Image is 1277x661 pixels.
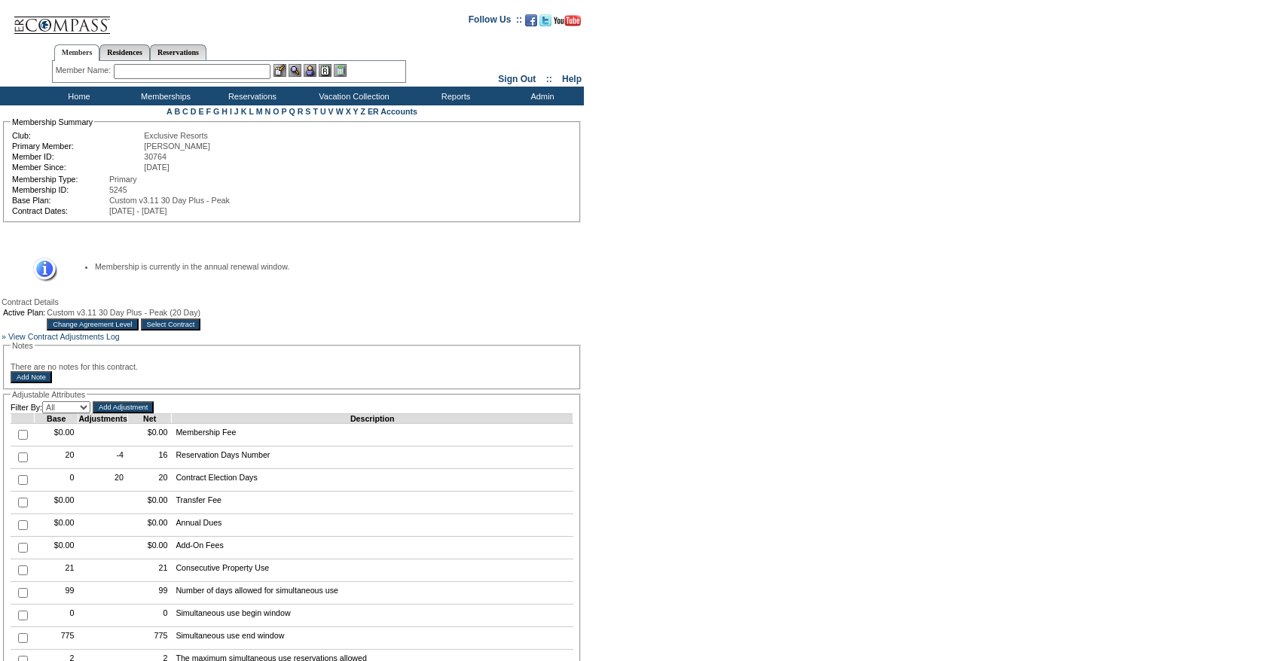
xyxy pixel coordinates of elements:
[191,107,197,116] a: D
[35,469,78,492] td: 0
[78,446,128,469] td: -4
[144,163,170,172] span: [DATE]
[298,107,304,116] a: R
[498,74,536,84] a: Sign Out
[182,107,188,116] a: C
[539,19,551,28] a: Follow us on Twitter
[12,196,108,205] td: Base Plan:
[2,297,582,306] div: Contract Details
[282,107,287,116] a: P
[249,107,253,116] a: L
[47,318,138,330] input: Change Agreement Level
[289,107,295,116] a: Q
[172,514,573,537] td: Annual Dues
[12,206,108,215] td: Contract Dates:
[127,424,171,446] td: $0.00
[11,362,138,371] span: There are no notes for this contract.
[546,74,552,84] span: ::
[172,605,573,627] td: Simultaneous use begin window
[554,15,581,26] img: Subscribe to our YouTube Channel
[2,332,120,341] a: » View Contract Adjustments Log
[304,64,316,77] img: Impersonate
[141,318,201,330] input: Select Contract
[11,371,52,383] input: Add Note
[172,537,573,559] td: Add-On Fees
[320,107,326,116] a: U
[346,107,351,116] a: X
[353,107,359,116] a: Y
[313,107,318,116] a: T
[166,107,172,116] a: A
[144,152,166,161] span: 30764
[109,206,167,215] span: [DATE] - [DATE]
[256,107,263,116] a: M
[328,107,334,116] a: V
[78,414,128,424] td: Adjustments
[95,262,558,271] li: Membership is currently in the annual renewal window.
[35,537,78,559] td: $0.00
[172,559,573,582] td: Consecutive Property Use
[12,152,142,161] td: Member ID:
[127,492,171,514] td: $0.00
[78,469,128,492] td: 20
[497,87,584,105] td: Admin
[127,414,171,424] td: Net
[35,414,78,424] td: Base
[35,514,78,537] td: $0.00
[207,87,294,105] td: Reservations
[221,107,228,116] a: H
[172,424,573,446] td: Membership Fee
[35,492,78,514] td: $0.00
[12,163,142,172] td: Member Since:
[11,401,90,413] td: Filter By:
[121,87,207,105] td: Memberships
[525,19,537,28] a: Become our fan on Facebook
[56,64,114,77] div: Member Name:
[35,424,78,446] td: $0.00
[172,627,573,650] td: Simultaneous use end window
[127,582,171,605] td: 99
[368,107,417,116] a: ER Accounts
[144,131,208,140] span: Exclusive Resorts
[305,107,310,116] a: S
[12,175,108,184] td: Membership Type:
[35,605,78,627] td: 0
[319,64,331,77] img: Reservations
[35,582,78,605] td: 99
[35,559,78,582] td: 21
[35,446,78,469] td: 20
[334,64,347,77] img: b_calculator.gif
[13,4,111,35] img: Compass Home
[198,107,203,116] a: E
[127,469,171,492] td: 20
[230,107,232,116] a: I
[93,401,154,413] input: Add Adjustment
[172,469,573,492] td: Contract Election Days
[172,446,573,469] td: Reservation Days Number
[127,559,171,582] td: 21
[273,107,279,116] a: O
[172,414,573,424] td: Description
[554,19,581,28] a: Subscribe to our YouTube Channel
[12,142,142,151] td: Primary Member:
[3,308,45,317] td: Active Plan:
[525,14,537,26] img: Become our fan on Facebook
[99,44,150,60] a: Residences
[241,107,247,116] a: K
[172,492,573,514] td: Transfer Fee
[411,87,497,105] td: Reports
[539,14,551,26] img: Follow us on Twitter
[35,627,78,650] td: 775
[109,185,127,194] span: 5245
[469,13,522,31] td: Follow Us ::
[562,74,582,84] a: Help
[12,185,108,194] td: Membership ID:
[265,107,271,116] a: N
[127,514,171,537] td: $0.00
[234,107,239,116] a: J
[34,87,121,105] td: Home
[12,131,142,140] td: Club:
[11,341,35,350] legend: Notes
[289,64,301,77] img: View
[23,257,57,282] img: Information Message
